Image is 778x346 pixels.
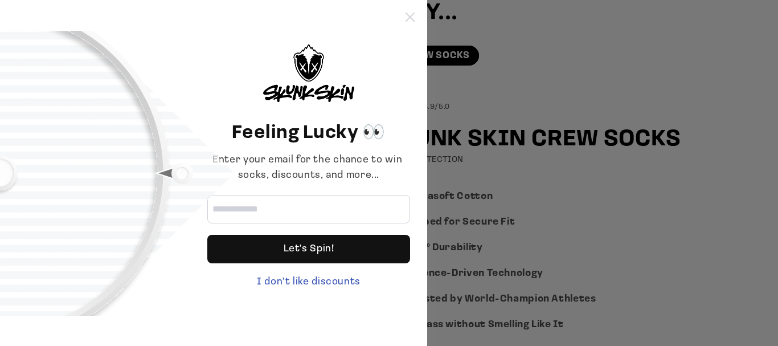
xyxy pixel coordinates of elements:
[207,195,410,223] input: Email address
[207,153,410,184] div: Enter your email for the chance to win socks, discounts, and more...
[284,235,334,263] div: Let's Spin!
[263,44,354,102] img: logo
[207,235,410,263] div: Let's Spin!
[207,120,410,147] header: Feeling Lucky 👀
[207,275,410,290] div: I don't like discounts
